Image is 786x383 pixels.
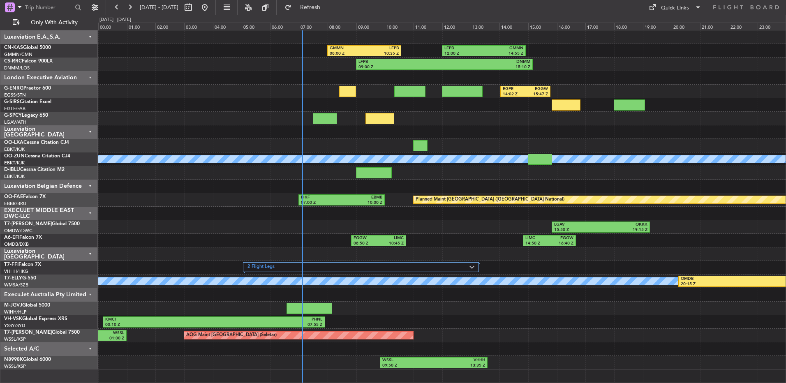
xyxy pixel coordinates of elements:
[4,276,22,281] span: T7-ELLY
[4,173,25,180] a: EBKT/KJK
[4,228,32,234] a: OMDW/DWC
[549,241,573,247] div: 16:40 Z
[503,92,525,97] div: 14:02 Z
[4,45,51,50] a: CN-KASGlobal 5000
[434,363,485,369] div: 13:35 Z
[4,303,22,308] span: M-JGVJ
[4,241,29,247] a: OMDB/DXB
[434,358,485,363] div: VHHH
[469,265,474,269] img: arrow-gray.svg
[4,140,69,145] a: OO-LXACessna Citation CJ4
[444,59,530,65] div: DNMM
[4,268,28,275] a: VHHH/HKG
[4,45,23,50] span: CN-KAS
[4,330,80,335] a: T7-[PERSON_NAME]Global 7500
[661,4,689,12] div: Quick Links
[358,59,444,65] div: LFPB
[4,235,19,240] span: A6-EFI
[105,317,214,323] div: KMCI
[293,5,328,10] span: Refresh
[4,221,80,226] a: T7-[PERSON_NAME]Global 7500
[601,227,647,233] div: 19:15 Z
[525,241,549,247] div: 14:50 Z
[4,336,26,342] a: WSSL/XSP
[358,65,444,70] div: 09:00 Z
[4,113,48,118] a: G-SPCYLegacy 650
[444,65,530,70] div: 15:10 Z
[385,23,414,30] div: 10:00
[330,51,364,57] div: 08:00 Z
[330,46,364,51] div: GMMN
[416,194,564,206] div: Planned Maint [GEOGRAPHIC_DATA] ([GEOGRAPHIC_DATA] National)
[214,317,322,323] div: PHNL
[414,23,442,30] div: 11:00
[242,23,270,30] div: 05:00
[643,23,672,30] div: 19:00
[328,23,356,30] div: 08:00
[21,20,87,25] span: Only With Activity
[4,160,25,166] a: EBKT/KJK
[342,200,382,206] div: 10:00 Z
[499,23,528,30] div: 14:00
[554,227,601,233] div: 15:50 Z
[525,86,548,92] div: EGGW
[4,59,22,64] span: CS-RRC
[4,363,26,369] a: WSSL/XSP
[379,235,404,241] div: LIMC
[444,46,484,51] div: LFPB
[301,200,342,206] div: 07:00 Z
[4,65,30,71] a: DNMM/LOS
[4,154,70,159] a: OO-ZUNCessna Citation CJ4
[4,51,32,58] a: GMMN/CMN
[585,23,614,30] div: 17:00
[4,357,23,362] span: N8998K
[4,167,20,172] span: D-IBLU
[4,276,36,281] a: T7-ELLYG-550
[444,51,484,57] div: 12:00 Z
[4,221,52,226] span: T7-[PERSON_NAME]
[4,323,25,329] a: YSSY/SYD
[4,194,23,199] span: OO-FAE
[4,316,22,321] span: VH-VSK
[364,46,399,51] div: LFPB
[247,264,469,271] label: 2 Flight Legs
[127,23,156,30] div: 01:00
[4,113,22,118] span: G-SPCY
[4,194,46,199] a: OO-FAEFalcon 7X
[4,262,18,267] span: T7-FFI
[442,23,471,30] div: 12:00
[213,23,242,30] div: 04:00
[4,303,50,308] a: M-JGVJGlobal 5000
[281,1,330,14] button: Refresh
[301,195,342,201] div: BIKF
[484,46,523,51] div: GMMN
[354,235,379,241] div: EGGW
[601,222,647,228] div: OKKK
[729,23,758,30] div: 22:00
[484,51,523,57] div: 14:55 Z
[554,222,601,228] div: LGAV
[503,86,525,92] div: EGPE
[364,51,399,57] div: 10:35 Z
[4,86,23,91] span: G-ENRG
[672,23,700,30] div: 20:00
[549,235,573,241] div: EGGW
[214,322,322,328] div: 07:55 Z
[354,241,379,247] div: 08:50 Z
[525,92,548,97] div: 15:47 Z
[184,23,213,30] div: 03:00
[4,92,26,98] a: EGSS/STN
[645,1,705,14] button: Quick Links
[25,1,72,14] input: Trip Number
[4,357,51,362] a: N8998KGlobal 6000
[4,99,51,104] a: G-SIRSCitation Excel
[356,23,385,30] div: 09:00
[4,106,25,112] a: EGLF/FAB
[4,201,26,207] a: EBBR/BRU
[4,309,27,315] a: WIHH/HLP
[4,235,42,240] a: A6-EFIFalcon 7X
[155,23,184,30] div: 02:00
[9,16,89,29] button: Only With Activity
[382,363,434,369] div: 09:50 Z
[4,282,28,288] a: WMSA/SZB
